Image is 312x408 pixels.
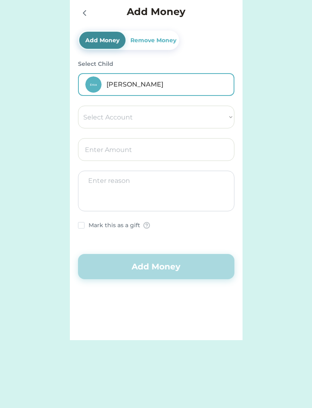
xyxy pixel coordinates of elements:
[78,254,234,279] button: Add Money
[78,60,234,68] div: Select Child
[84,36,121,45] div: Add Money
[89,221,140,230] div: Mark this as a gift
[143,222,150,229] img: Group%2026910.png
[129,36,178,45] div: Remove Money
[106,80,227,89] div: [PERSON_NAME]
[127,4,185,19] h4: Add Money
[78,138,234,161] input: Enter Amount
